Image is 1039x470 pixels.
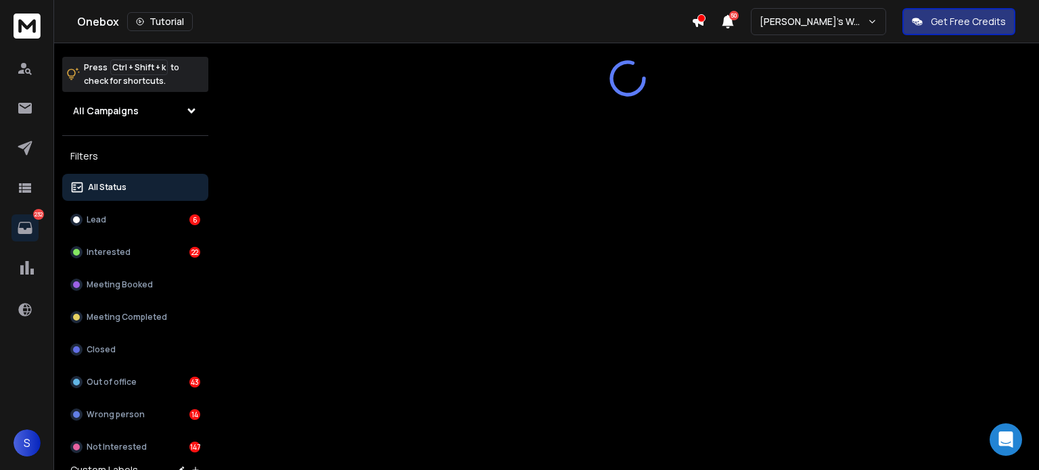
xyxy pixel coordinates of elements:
p: Lead [87,214,106,225]
p: 232 [33,209,44,220]
p: Not Interested [87,442,147,452]
p: Out of office [87,377,137,387]
span: 50 [729,11,739,20]
p: Interested [87,247,131,258]
p: Press to check for shortcuts. [84,61,179,88]
button: Wrong person14 [62,401,208,428]
button: Tutorial [127,12,193,31]
button: Get Free Credits [902,8,1015,35]
button: Out of office43 [62,369,208,396]
div: 14 [189,409,200,420]
button: Meeting Booked [62,271,208,298]
button: Not Interested147 [62,433,208,461]
div: 43 [189,377,200,387]
p: Meeting Booked [87,279,153,290]
h1: All Campaigns [73,104,139,118]
h3: Filters [62,147,208,166]
button: All Campaigns [62,97,208,124]
p: All Status [88,182,126,193]
p: [PERSON_NAME]'s Workspace [760,15,867,28]
button: Lead6 [62,206,208,233]
p: Closed [87,344,116,355]
a: 232 [11,214,39,241]
p: Get Free Credits [931,15,1006,28]
p: Meeting Completed [87,312,167,323]
div: Open Intercom Messenger [990,423,1022,456]
button: S [14,429,41,456]
button: Closed [62,336,208,363]
button: Meeting Completed [62,304,208,331]
button: All Status [62,174,208,201]
p: Wrong person [87,409,145,420]
div: 6 [189,214,200,225]
div: 22 [189,247,200,258]
div: Onebox [77,12,691,31]
div: 147 [189,442,200,452]
span: Ctrl + Shift + k [110,60,168,75]
button: Interested22 [62,239,208,266]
